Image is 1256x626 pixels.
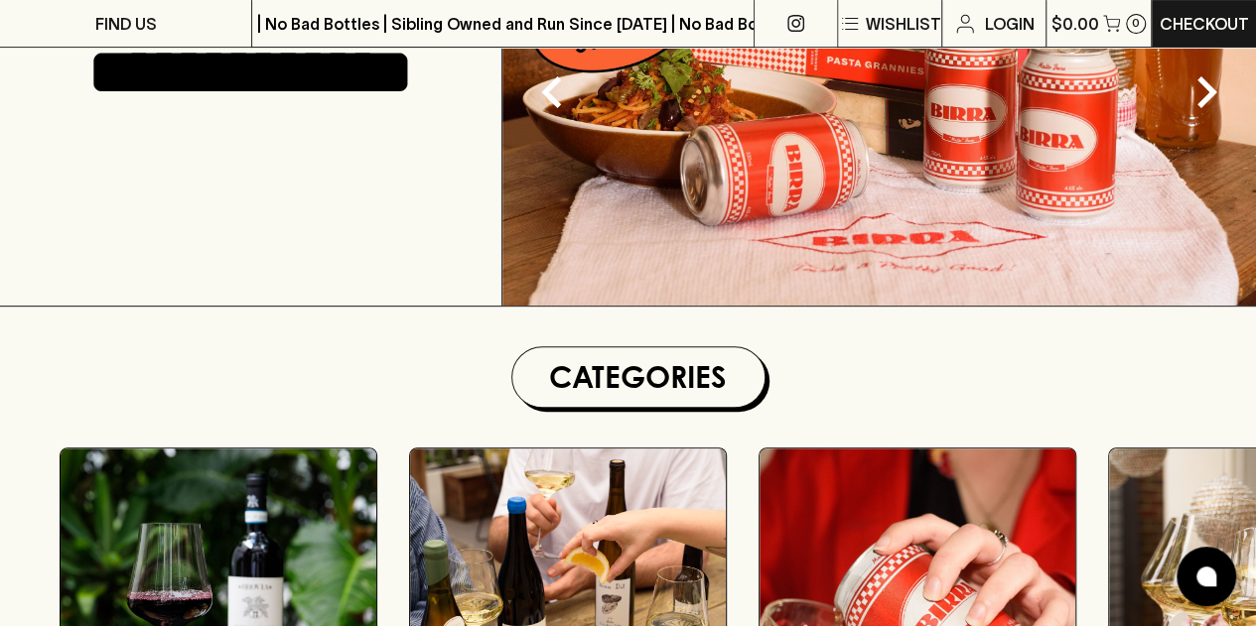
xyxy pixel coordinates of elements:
[1196,566,1216,586] img: bubble-icon
[985,12,1035,36] p: Login
[1167,53,1246,132] button: Next
[95,12,157,36] p: FIND US
[1132,18,1140,29] p: 0
[1160,12,1249,36] p: Checkout
[520,355,757,399] h1: Categories
[1051,12,1099,36] p: $0.00
[512,53,592,132] button: Previous
[866,12,941,36] p: Wishlist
